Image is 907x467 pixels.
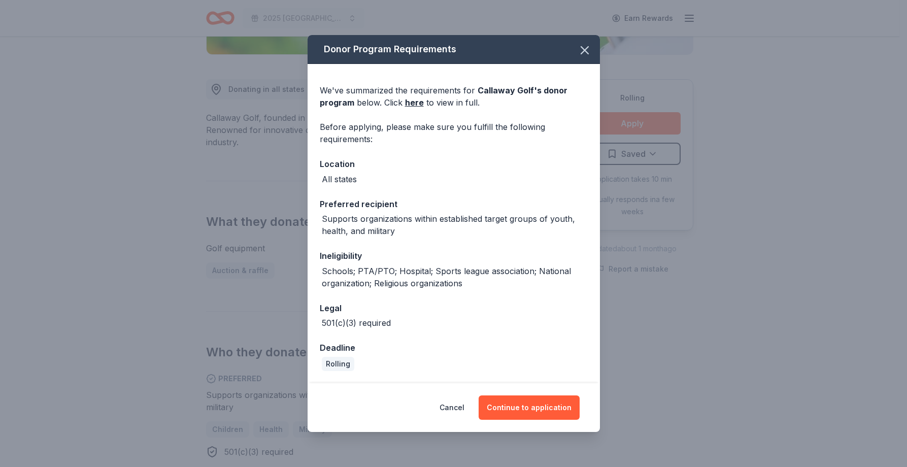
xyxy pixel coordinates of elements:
div: We've summarized the requirements for below. Click to view in full. [320,84,588,109]
div: Ineligibility [320,249,588,262]
button: Continue to application [479,395,580,420]
div: 501(c)(3) required [322,317,391,329]
div: Schools; PTA/PTO; Hospital; Sports league association; National organization; Religious organizat... [322,265,588,289]
div: Legal [320,302,588,315]
div: Preferred recipient [320,197,588,211]
div: Supports organizations within established target groups of youth, health, and military [322,213,588,237]
div: All states [322,173,357,185]
div: Location [320,157,588,171]
div: Rolling [322,357,354,371]
div: Deadline [320,341,588,354]
div: Before applying, please make sure you fulfill the following requirements: [320,121,588,145]
button: Cancel [440,395,464,420]
div: Donor Program Requirements [308,35,600,64]
a: here [405,96,424,109]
